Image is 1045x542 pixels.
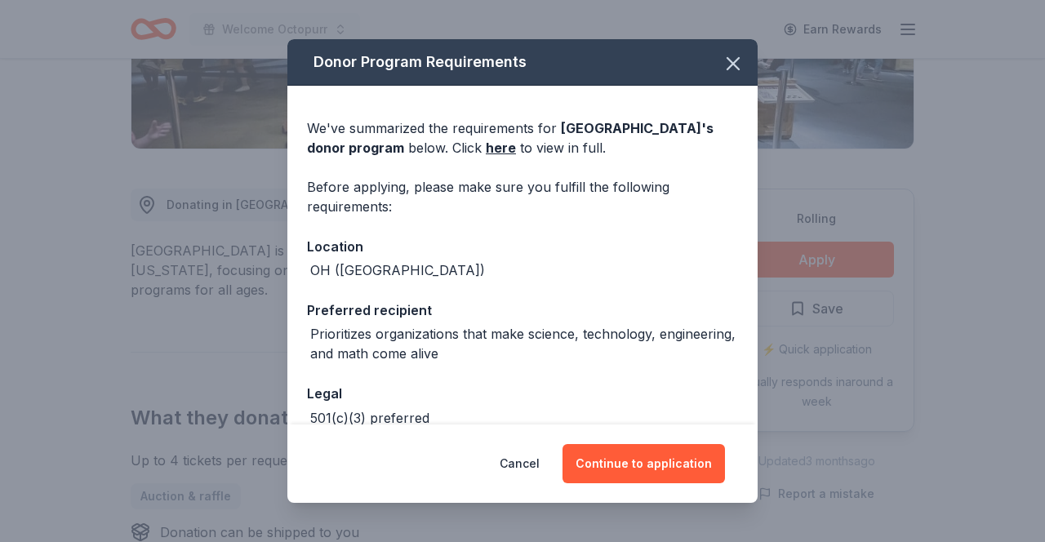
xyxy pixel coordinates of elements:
[563,444,725,483] button: Continue to application
[307,177,738,216] div: Before applying, please make sure you fulfill the following requirements:
[486,138,516,158] a: here
[307,236,738,257] div: Location
[307,118,738,158] div: We've summarized the requirements for below. Click to view in full.
[500,444,540,483] button: Cancel
[307,300,738,321] div: Preferred recipient
[310,324,738,363] div: Prioritizes organizations that make science, technology, engineering, and math come alive
[287,39,758,86] div: Donor Program Requirements
[307,383,738,404] div: Legal
[310,408,429,428] div: 501(c)(3) preferred
[310,260,485,280] div: OH ([GEOGRAPHIC_DATA])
